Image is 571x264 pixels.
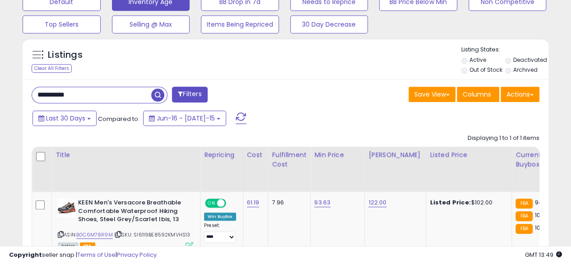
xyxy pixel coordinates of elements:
[56,150,196,160] div: Title
[515,224,532,234] small: FBA
[469,56,486,64] label: Active
[535,211,544,219] span: 102
[247,150,265,160] div: Cost
[143,111,226,126] button: Jun-16 - [DATE]-15
[430,150,508,160] div: Listed Price
[204,222,236,243] div: Preset:
[77,250,116,259] a: Terms of Use
[46,114,85,123] span: Last 30 Days
[535,223,552,232] span: 103.14
[157,114,215,123] span: Jun-16 - [DATE]-15
[98,115,139,123] span: Compared to:
[535,198,551,207] span: 94.07
[117,250,157,259] a: Privacy Policy
[112,15,190,33] button: Selling @ Max
[368,198,386,207] a: 122.00
[58,199,76,217] img: 41YKlpi7PmL._SL40_.jpg
[515,150,562,169] div: Current Buybox Price
[430,199,505,207] div: $102.00
[80,242,95,250] span: FBA
[9,251,157,259] div: seller snap | |
[515,199,532,208] small: FBA
[58,242,79,250] span: All listings currently available for purchase on Amazon
[247,198,260,207] a: 61.19
[272,199,303,207] div: 7.96
[201,15,279,33] button: Items Being Repriced
[9,250,42,259] strong: Copyright
[525,250,562,259] span: 2025-08-15 13:49 GMT
[314,198,330,207] a: 93.63
[513,66,538,74] label: Archived
[225,199,239,207] span: OFF
[272,150,306,169] div: Fulfillment Cost
[501,87,539,102] button: Actions
[32,111,97,126] button: Last 30 Days
[314,150,361,160] div: Min Price
[513,56,547,64] label: Deactivated
[515,211,532,221] small: FBA
[469,66,502,74] label: Out of Stock
[32,64,72,73] div: Clear All Filters
[114,231,190,238] span: | SKU: SI6119BE8592KMVHS13
[172,87,207,102] button: Filters
[204,213,236,221] div: Win BuyBox
[48,49,83,61] h5: Listings
[290,15,368,33] button: 30 Day Decrease
[409,87,455,102] button: Save View
[204,150,239,160] div: Repricing
[468,134,539,143] div: Displaying 1 to 1 of 1 items
[461,46,548,54] p: Listing States:
[78,199,188,226] b: KEEN Men's Versacore Breathable Comfortable Waterproof Hiking Shoes, Steel Grey/Scarlet Ibis, 13
[206,199,217,207] span: ON
[23,15,101,33] button: Top Sellers
[430,198,471,207] b: Listed Price:
[463,90,491,99] span: Columns
[457,87,499,102] button: Columns
[368,150,422,160] div: [PERSON_NAME]
[76,231,113,239] a: B0C6M78R9M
